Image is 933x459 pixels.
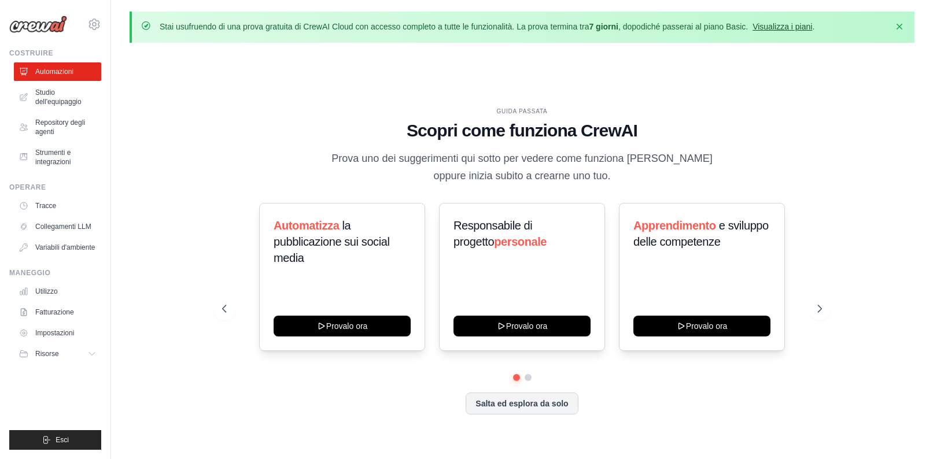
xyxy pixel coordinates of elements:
font: Automazioni [35,68,73,76]
font: Automatizza [274,219,339,232]
font: Collegamenti LLM [35,223,91,231]
button: Provalo ora [633,316,770,336]
button: Salta ed esplora da solo [466,393,578,414]
font: Risorse [35,350,59,358]
font: . [812,22,814,31]
font: Provalo ora [326,321,368,331]
font: Operare [9,183,46,191]
button: Provalo ora [453,316,591,336]
font: Responsabile di progetto [453,219,532,248]
font: Fatturazione [35,308,74,316]
font: Studio dell'equipaggio [35,88,82,106]
img: Logo [9,16,67,33]
a: Tracce [14,197,101,215]
font: Provalo ora [506,321,548,331]
a: Fatturazione [14,303,101,321]
a: Visualizza i piani [753,22,812,31]
font: Strumenti e integrazioni [35,149,71,166]
font: personale [494,235,547,248]
a: Strumenti e integrazioni [14,143,101,171]
font: la pubblicazione sui social media [274,219,390,264]
font: GUIDA PASSATA [496,108,547,114]
a: Impostazioni [14,324,101,342]
font: Tracce [35,202,56,210]
button: Risorse [14,345,101,363]
font: Variabili d'ambiente [35,243,95,251]
font: Maneggio [9,269,50,277]
div: Chat widget [875,404,933,459]
a: Repository degli agenti [14,113,101,141]
font: Utilizzo [35,287,58,295]
font: Prova uno dei suggerimenti qui sotto per vedere come funziona [PERSON_NAME] oppure inizia subito ... [331,153,712,181]
iframe: Widget di chat [875,404,933,459]
font: Esci [56,436,69,444]
font: Salta ed esplora da solo [475,399,568,408]
a: Utilizzo [14,282,101,301]
font: Impostazioni [35,329,74,337]
font: e sviluppo delle competenze [633,219,769,248]
font: Apprendimento [633,219,716,232]
font: Scopri come funziona CrewAI [407,121,637,140]
font: Stai usufruendo di una prova gratuita di CrewAI Cloud con accesso completo a tutte le funzionalit... [160,22,589,31]
a: Automazioni [14,62,101,81]
font: Repository degli agenti [35,119,85,136]
button: Esci [9,430,101,450]
a: Variabili d'ambiente [14,238,101,257]
font: 7 giorni [589,22,618,31]
a: Collegamenti LLM [14,217,101,236]
font: Costruire [9,49,53,57]
font: , dopodiché passerai al piano Basic. [618,22,748,31]
button: Provalo ora [274,316,411,336]
font: Provalo ora [686,321,728,331]
a: Studio dell'equipaggio [14,83,101,111]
